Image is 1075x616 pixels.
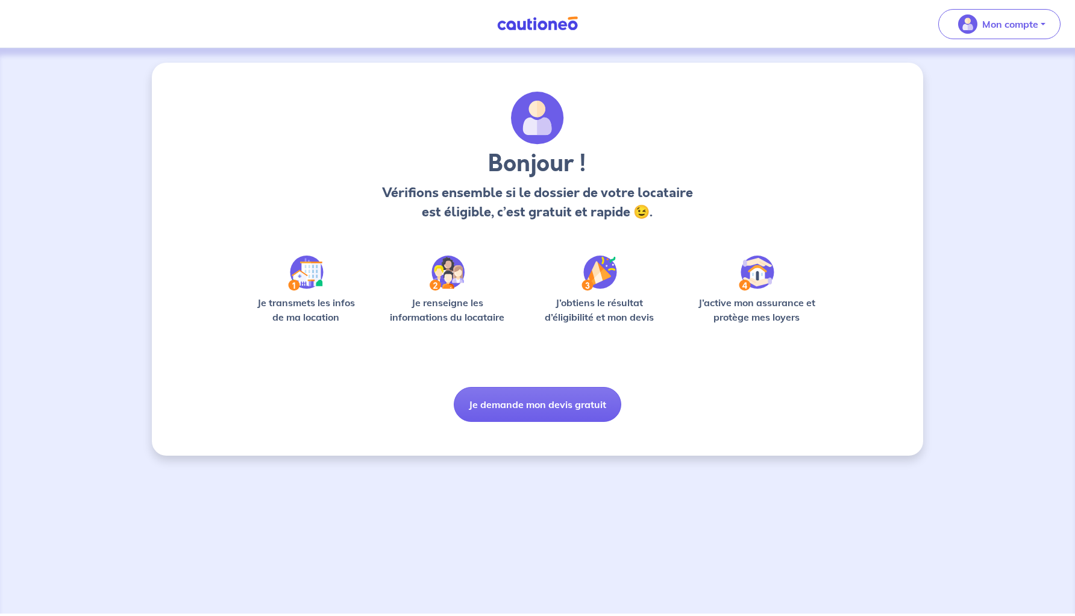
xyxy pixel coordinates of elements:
[454,387,621,422] button: Je demande mon devis gratuit
[378,149,696,178] h3: Bonjour !
[581,256,617,291] img: /static/f3e743aab9439237c3e2196e4328bba9/Step-3.svg
[383,295,512,324] p: Je renseigne les informations du locataire
[288,256,324,291] img: /static/90a569abe86eec82015bcaae536bd8e6/Step-1.svg
[511,92,564,145] img: archivate
[686,295,827,324] p: J’active mon assurance et protège mes loyers
[248,295,363,324] p: Je transmets les infos de ma location
[492,16,583,31] img: Cautioneo
[430,256,465,291] img: /static/c0a346edaed446bb123850d2d04ad552/Step-2.svg
[938,9,1061,39] button: illu_account_valid_menu.svgMon compte
[739,256,774,291] img: /static/bfff1cf634d835d9112899e6a3df1a5d/Step-4.svg
[531,295,668,324] p: J’obtiens le résultat d’éligibilité et mon devis
[378,183,696,222] p: Vérifions ensemble si le dossier de votre locataire est éligible, c’est gratuit et rapide 😉.
[958,14,977,34] img: illu_account_valid_menu.svg
[982,17,1038,31] p: Mon compte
